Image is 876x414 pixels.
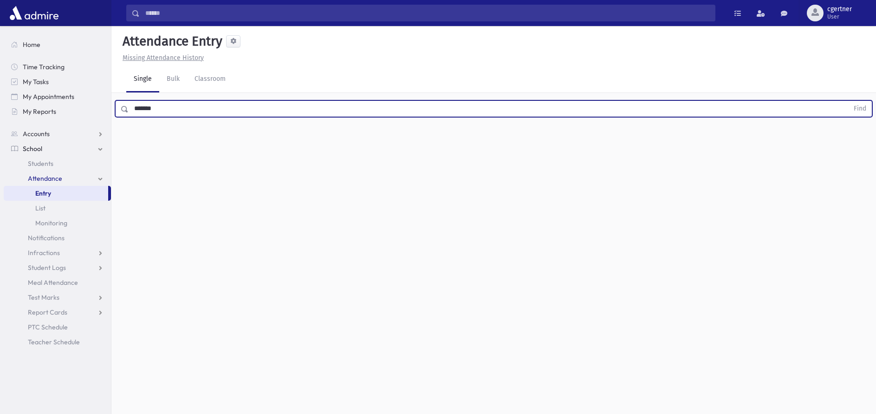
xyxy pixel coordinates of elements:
span: Notifications [28,234,65,242]
span: Monitoring [35,219,67,227]
a: Monitoring [4,216,111,230]
span: My Appointments [23,92,74,101]
h5: Attendance Entry [119,33,222,49]
a: Meal Attendance [4,275,111,290]
button: Find [848,101,872,117]
span: Teacher Schedule [28,338,80,346]
a: My Reports [4,104,111,119]
span: Infractions [28,249,60,257]
a: Time Tracking [4,59,111,74]
a: Accounts [4,126,111,141]
a: Students [4,156,111,171]
a: My Tasks [4,74,111,89]
span: Student Logs [28,263,66,272]
input: Search [140,5,715,21]
a: Classroom [187,66,233,92]
a: Notifications [4,230,111,245]
a: PTC Schedule [4,320,111,335]
span: School [23,145,42,153]
a: Infractions [4,245,111,260]
span: Accounts [23,130,50,138]
a: Attendance [4,171,111,186]
span: cgertner [827,6,852,13]
a: Test Marks [4,290,111,305]
span: Test Marks [28,293,59,302]
a: Missing Attendance History [119,54,204,62]
u: Missing Attendance History [123,54,204,62]
span: Time Tracking [23,63,65,71]
a: School [4,141,111,156]
span: Attendance [28,174,62,183]
span: Meal Attendance [28,278,78,287]
span: Students [28,159,53,168]
a: Student Logs [4,260,111,275]
span: PTC Schedule [28,323,68,331]
span: My Tasks [23,78,49,86]
a: Bulk [159,66,187,92]
a: Entry [4,186,108,201]
a: Report Cards [4,305,111,320]
a: My Appointments [4,89,111,104]
img: AdmirePro [7,4,61,22]
span: Report Cards [28,308,67,316]
a: Home [4,37,111,52]
span: Entry [35,189,51,197]
span: Home [23,40,40,49]
a: Teacher Schedule [4,335,111,349]
span: List [35,204,45,212]
span: My Reports [23,107,56,116]
span: User [827,13,852,20]
a: Single [126,66,159,92]
a: List [4,201,111,216]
